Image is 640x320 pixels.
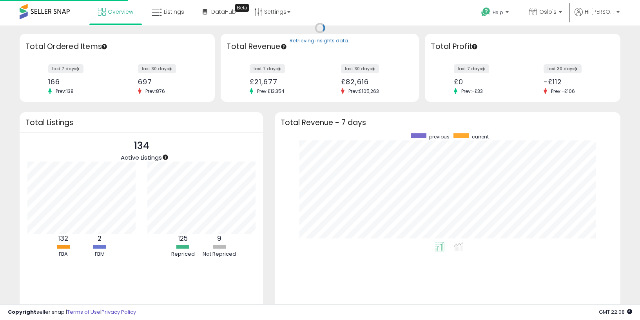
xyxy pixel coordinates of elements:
[25,41,209,52] h3: Total Ordered Items
[141,88,169,95] span: Prev: 876
[138,78,201,86] div: 697
[457,88,487,95] span: Prev: -£33
[48,64,83,73] label: last 7 days
[599,308,632,316] span: 2025-09-6 22:08 GMT
[431,41,614,52] h3: Total Profit
[493,9,503,16] span: Help
[98,234,102,243] b: 2
[344,88,383,95] span: Prev: £105,263
[585,8,614,16] span: Hi [PERSON_NAME]
[8,308,36,316] strong: Copyright
[235,4,249,12] div: Tooltip anchor
[121,138,162,153] p: 134
[102,308,136,316] a: Privacy Policy
[202,251,237,258] div: Not Repriced
[547,88,579,95] span: Prev: -£106
[471,43,478,50] div: Tooltip anchor
[281,120,615,125] h3: Total Revenue - 7 days
[82,251,117,258] div: FBM
[544,64,582,73] label: last 30 days
[58,234,68,243] b: 132
[341,78,405,86] div: £82,616
[472,133,489,140] span: current
[8,309,136,316] div: seller snap | |
[162,154,169,161] div: Tooltip anchor
[250,64,285,73] label: last 7 days
[52,88,78,95] span: Prev: 138
[280,43,287,50] div: Tooltip anchor
[454,64,489,73] label: last 7 days
[67,308,100,316] a: Terms of Use
[227,41,413,52] h3: Total Revenue
[138,64,176,73] label: last 30 days
[211,8,236,16] span: DataHub
[217,234,221,243] b: 9
[539,8,557,16] span: Oslo's
[164,8,184,16] span: Listings
[429,133,450,140] span: previous
[341,64,379,73] label: last 30 days
[108,8,133,16] span: Overview
[45,251,81,258] div: FBA
[481,7,491,17] i: Get Help
[101,43,108,50] div: Tooltip anchor
[25,120,257,125] h3: Total Listings
[575,8,620,25] a: Hi [PERSON_NAME]
[253,88,288,95] span: Prev: £13,354
[475,1,517,25] a: Help
[121,153,162,162] span: Active Listings
[544,78,607,86] div: -£112
[178,234,188,243] b: 125
[48,78,111,86] div: 166
[250,78,314,86] div: £21,677
[165,251,201,258] div: Repriced
[290,38,350,45] div: Retrieving insights data..
[454,78,517,86] div: £0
